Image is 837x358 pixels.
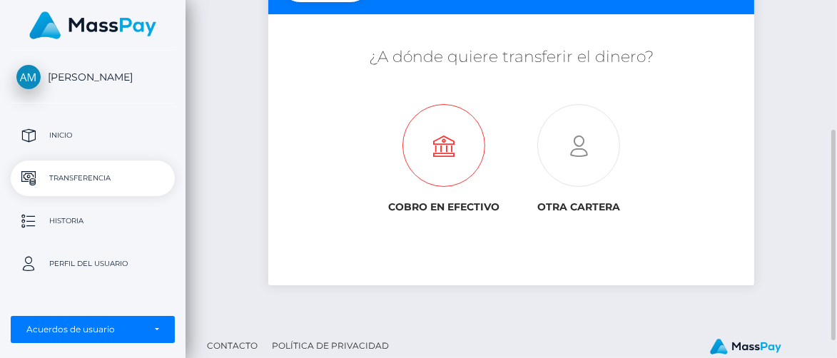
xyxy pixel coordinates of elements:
[11,118,175,153] a: Inicio
[11,246,175,282] a: Perfil del usuario
[16,253,169,275] p: Perfil del usuario
[11,71,175,83] span: [PERSON_NAME]
[201,334,263,357] a: Contacto
[16,168,169,189] p: Transferencia
[387,201,500,213] h6: Cobro en efectivo
[11,160,175,196] a: Transferencia
[522,201,635,213] h6: Otra cartera
[266,334,395,357] a: Política de privacidad
[279,46,744,68] h5: ¿A dónde quiere transferir el dinero?
[26,324,143,335] div: Acuerdos de usuario
[11,203,175,239] a: Historia
[16,210,169,232] p: Historia
[11,316,175,343] button: Acuerdos de usuario
[16,125,169,146] p: Inicio
[29,11,156,39] img: MassPay
[710,339,781,354] img: MassPay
